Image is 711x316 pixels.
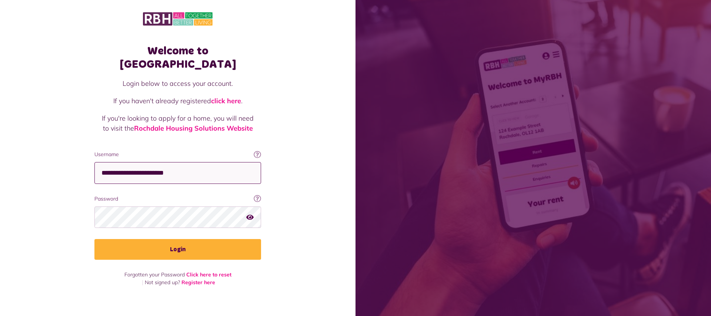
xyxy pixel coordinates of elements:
[102,113,254,133] p: If you're looking to apply for a home, you will need to visit the
[102,96,254,106] p: If you haven't already registered .
[94,151,261,158] label: Username
[94,44,261,71] h1: Welcome to [GEOGRAPHIC_DATA]
[211,97,241,105] a: click here
[145,279,180,286] span: Not signed up?
[124,271,185,278] span: Forgotten your Password
[186,271,231,278] a: Click here to reset
[102,78,254,88] p: Login below to access your account.
[143,11,213,27] img: MyRBH
[94,239,261,260] button: Login
[94,195,261,203] label: Password
[134,124,253,132] a: Rochdale Housing Solutions Website
[181,279,215,286] a: Register here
